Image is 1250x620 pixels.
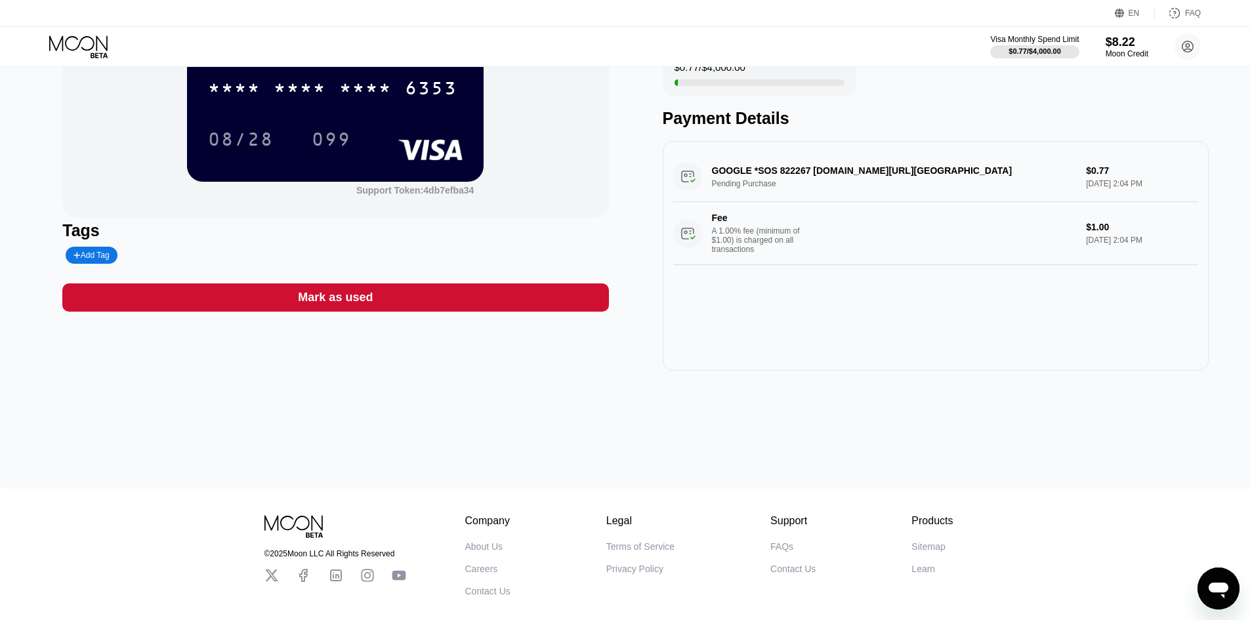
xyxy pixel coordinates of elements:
div: Add Tag [66,247,117,264]
div: Terms of Service [606,541,675,552]
div: Products [911,515,953,527]
div: 08/28 [208,131,274,152]
div: Add Tag [73,251,109,260]
div: Payment Details [663,109,1209,128]
div: 099 [312,131,351,152]
iframe: Nút để khởi chạy cửa sổ nhắn tin [1198,568,1240,610]
div: Contact Us [770,564,816,574]
div: Company [465,515,510,527]
div: [DATE] 2:04 PM [1086,236,1198,245]
div: Contact Us [465,586,510,596]
div: Visa Monthly Spend Limit$0.77/$4,000.00 [990,35,1079,58]
div: $1.00 [1086,222,1198,232]
div: EN [1129,9,1140,18]
div: Support [770,515,816,527]
div: FAQs [770,541,793,552]
div: $0.77 / $4,000.00 [675,62,745,79]
div: Privacy Policy [606,564,663,574]
div: About Us [465,541,503,552]
div: Learn [911,564,935,574]
div: © 2025 Moon LLC All Rights Reserved [264,549,406,558]
div: 6353 [405,79,457,100]
div: Support Token:4db7efba34 [356,185,474,196]
div: FeeA 1.00% fee (minimum of $1.00) is charged on all transactions$1.00[DATE] 2:04 PM [673,202,1198,265]
div: EN [1115,7,1155,20]
div: Sitemap [911,541,945,552]
div: $8.22Moon Credit [1106,35,1148,58]
div: Legal [606,515,675,527]
div: Support Token: 4db7efba34 [356,185,474,196]
div: Tags [62,221,608,240]
div: Mark as used [298,290,373,305]
div: 099 [302,123,361,155]
div: Careers [465,564,498,574]
div: $0.77 / $4,000.00 [1009,47,1061,55]
div: $8.22 [1106,35,1148,49]
div: Fee [712,213,804,223]
div: Moon Credit [1106,49,1148,58]
div: A 1.00% fee (minimum of $1.00) is charged on all transactions [712,226,810,254]
div: FAQ [1185,9,1201,18]
div: 08/28 [198,123,283,155]
div: Mark as used [62,283,608,312]
div: Visa Monthly Spend Limit [990,35,1079,44]
div: FAQ [1155,7,1201,20]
